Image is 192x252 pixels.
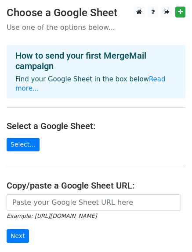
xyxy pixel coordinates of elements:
[15,75,177,93] p: Find your Google Sheet in the box below
[7,138,40,151] a: Select...
[7,213,97,219] small: Example: [URL][DOMAIN_NAME]
[15,75,166,92] a: Read more...
[7,23,185,32] p: Use one of the options below...
[7,180,185,191] h4: Copy/paste a Google Sheet URL:
[7,194,181,211] input: Paste your Google Sheet URL here
[7,229,29,243] input: Next
[15,50,177,71] h4: How to send your first MergeMail campaign
[7,121,185,131] h4: Select a Google Sheet:
[7,7,185,19] h3: Choose a Google Sheet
